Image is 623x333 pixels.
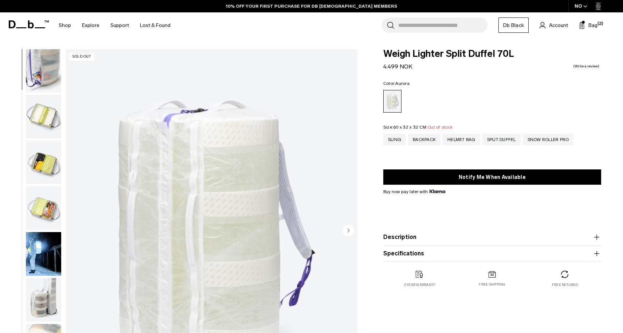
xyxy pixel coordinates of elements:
a: Lost & Found [140,12,171,38]
button: Weigh_Lighter_Split_Duffel_70L_5.png [26,94,62,139]
legend: Size: [383,125,452,129]
button: Next slide [343,225,354,238]
button: Bag (2) [579,21,597,30]
p: Free shipping [479,282,505,287]
button: Weigh_Lighter_Split_Duffel_70L_7.png [26,186,62,230]
a: Helmet Bag [443,134,480,145]
a: Backpack [408,134,440,145]
button: Weigh_Lighter_Split_Duffel_70L_9.png [26,278,62,322]
span: Weigh Lighter Split Duffel 70L [383,49,601,59]
a: Support [110,12,129,38]
span: 60 x 32 x 32 CM [393,125,426,130]
a: Sling [383,134,406,145]
a: Explore [82,12,99,38]
a: Snow Roller Pro [523,134,574,145]
span: Out of stock [427,125,452,130]
p: 2 year warranty [404,282,435,287]
a: Shop [59,12,71,38]
span: Account [549,21,568,29]
span: (2) [597,21,603,27]
img: Weigh_Lighter_Split_Duffel_70L_6.png [26,141,61,184]
nav: Main Navigation [53,12,176,38]
button: Weigh Lighter Split Duffel 70L Aurora [26,232,62,276]
a: Db Black [498,17,529,33]
img: Weigh Lighter Split Duffel 70L Aurora [26,232,61,276]
span: 4.499 NOK [383,63,412,70]
button: Notify Me When Available [383,169,601,185]
span: Buy now pay later with [383,188,445,195]
a: Aurora [383,90,401,113]
span: Bag [588,21,597,29]
span: Aurora [395,81,410,86]
a: Account [540,21,568,30]
button: Specifications [383,249,601,258]
button: Weigh_Lighter_Split_Duffel_70L_4.png [26,48,62,93]
a: Write a review [573,64,599,68]
p: Free returns [552,282,578,287]
legend: Color: [383,81,410,86]
button: Weigh_Lighter_Split_Duffel_70L_6.png [26,140,62,185]
img: {"height" => 20, "alt" => "Klarna"} [430,189,445,193]
img: Weigh_Lighter_Split_Duffel_70L_4.png [26,49,61,93]
a: Split Duffel [482,134,521,145]
p: Sold Out [69,53,94,60]
img: Weigh_Lighter_Split_Duffel_70L_9.png [26,278,61,322]
img: Weigh_Lighter_Split_Duffel_70L_5.png [26,95,61,138]
button: Description [383,233,601,242]
a: 10% OFF YOUR FIRST PURCHASE FOR DB [DEMOGRAPHIC_DATA] MEMBERS [226,3,397,9]
img: Weigh_Lighter_Split_Duffel_70L_7.png [26,186,61,230]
